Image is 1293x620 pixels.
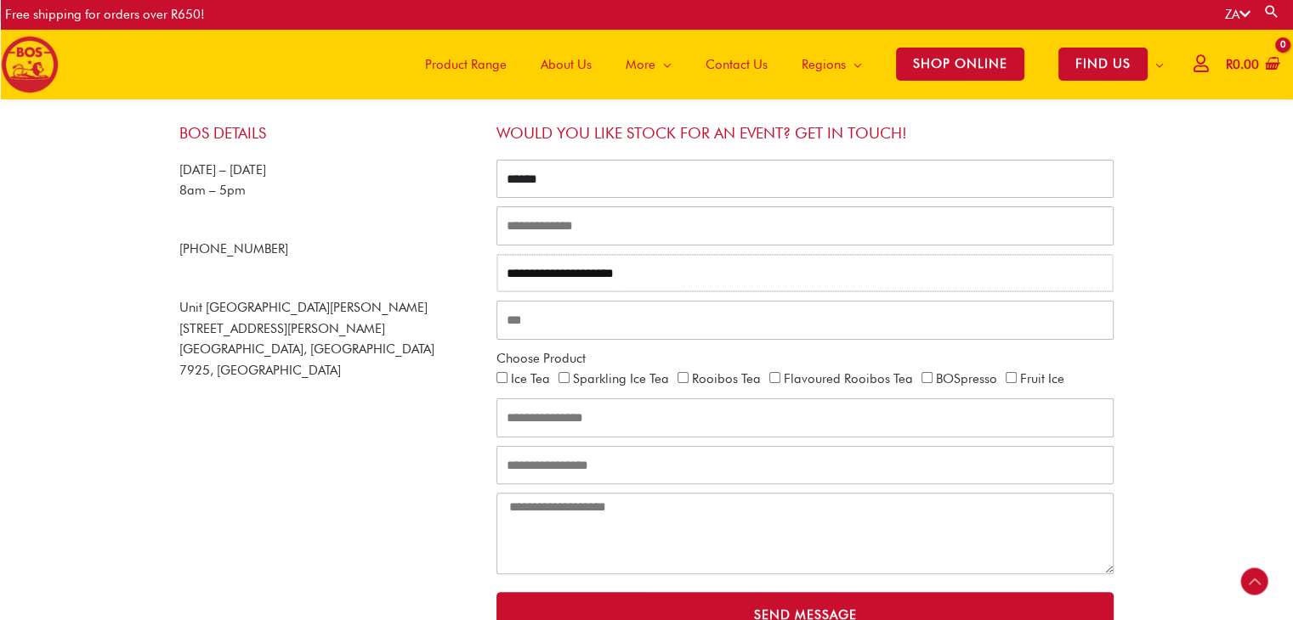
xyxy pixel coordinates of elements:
span: [GEOGRAPHIC_DATA], [GEOGRAPHIC_DATA] [179,341,434,357]
span: 7925, [GEOGRAPHIC_DATA] [179,363,341,378]
a: ZA [1225,7,1250,22]
a: About Us [524,29,609,99]
img: BOS logo finals-200px [1,36,59,93]
span: [PHONE_NUMBER] [179,241,288,256]
nav: Site Navigation [395,29,1181,99]
span: SHOP ONLINE [896,48,1024,81]
span: 8am – 5pm [179,183,246,198]
a: Regions [785,29,879,99]
label: Sparkling Ice Tea [573,371,669,386]
span: More [626,39,655,90]
label: Choose Product [496,348,586,369]
bdi: 0.00 [1226,57,1259,72]
a: More [609,29,689,99]
a: Product Range [408,29,524,99]
span: Unit [GEOGRAPHIC_DATA][PERSON_NAME] [179,300,428,315]
span: [DATE] – [DATE] [179,162,266,178]
span: Regions [802,39,846,90]
span: [STREET_ADDRESS][PERSON_NAME] [179,321,385,336]
label: BOSpresso [936,371,997,386]
span: Product Range [425,39,507,90]
a: Search button [1263,3,1280,20]
h4: WOULD YOU LIKE STOCK FOR AN EVENT? Get in touch! [496,124,1114,143]
h4: BOS Details [179,124,479,143]
span: FIND US [1058,48,1148,81]
span: Contact Us [706,39,768,90]
span: About Us [541,39,592,90]
label: Fruit Ice [1020,371,1064,386]
label: Flavoured Rooibos Tea [784,371,913,386]
a: SHOP ONLINE [879,29,1041,99]
span: R [1226,57,1233,72]
label: Rooibos Tea [692,371,761,386]
label: Ice Tea [511,371,550,386]
a: View Shopping Cart, empty [1222,46,1280,84]
a: Contact Us [689,29,785,99]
